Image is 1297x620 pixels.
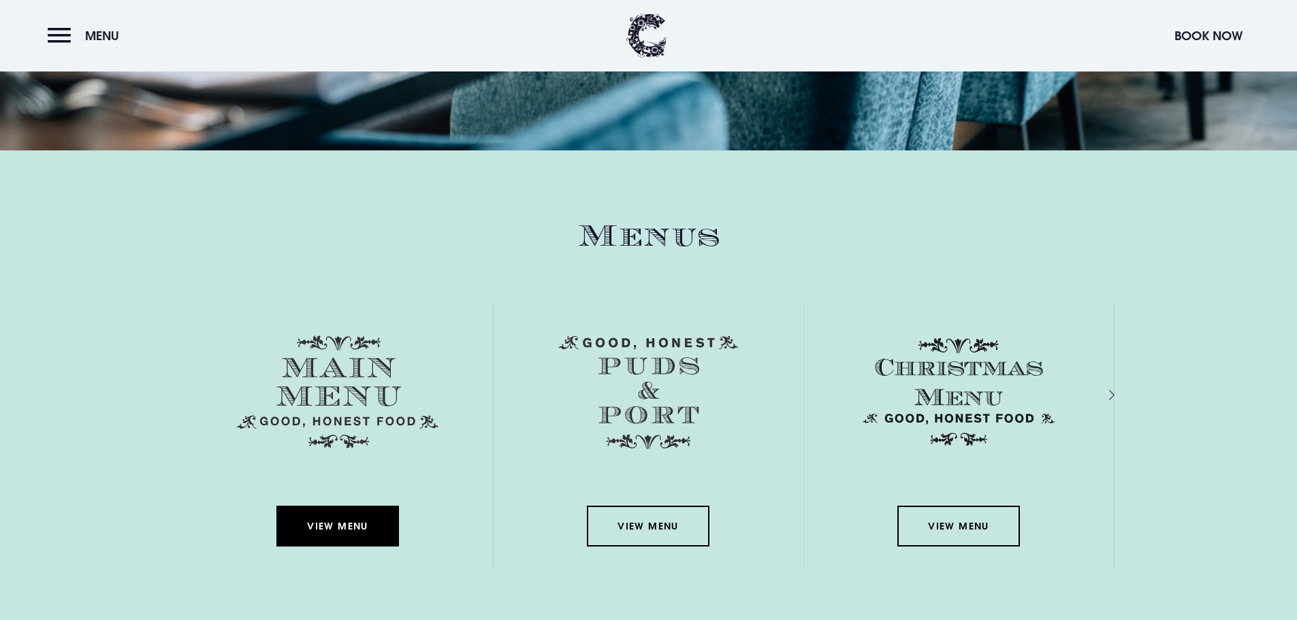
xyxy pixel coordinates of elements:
a: View Menu [897,506,1020,546]
div: Next slide [1091,385,1104,405]
img: Christmas Menu SVG [858,336,1059,448]
a: View Menu [587,506,709,546]
h2: Menus [183,218,1115,255]
img: Menu puds and port [559,336,738,450]
a: View Menu [276,506,399,546]
button: Menu [48,21,126,50]
span: Menu [85,28,119,44]
img: Menu main menu [237,336,438,448]
img: Clandeboye Lodge [626,14,667,58]
button: Book Now [1168,21,1249,50]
